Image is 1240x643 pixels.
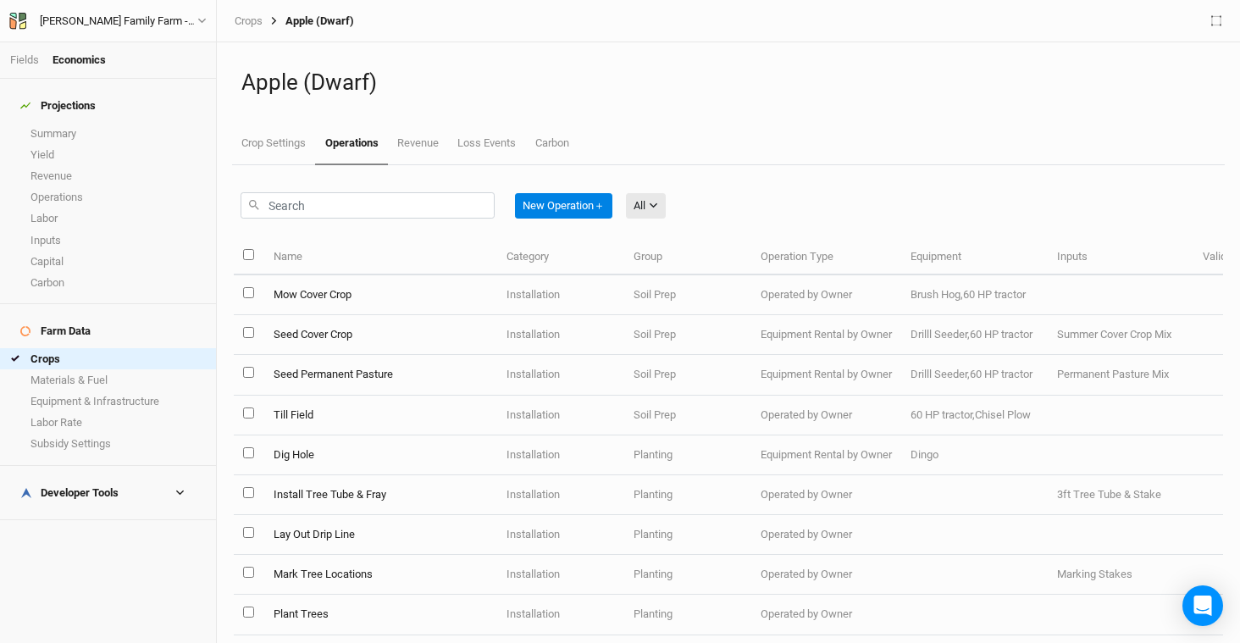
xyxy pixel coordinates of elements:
[1057,568,1132,580] span: Marking Stakes
[263,515,496,555] td: Lay Out Drip Line
[751,355,901,395] td: Equipment Rental by Owner
[626,193,666,219] button: All
[497,555,624,595] td: Installation
[232,123,315,164] a: Crop Settings
[263,315,496,355] td: Seed Cover Crop
[751,475,901,515] td: Operated by Owner
[8,12,208,30] button: [PERSON_NAME] Family Farm - 2026 Fruit Trees
[911,448,938,461] span: Dingo
[1057,488,1161,501] span: 3ft Tree Tube & Stake
[263,435,496,475] td: Dig Hole
[10,53,39,66] a: Fields
[497,396,624,435] td: Installation
[243,287,254,298] input: select this item
[388,123,448,164] a: Revenue
[624,555,751,595] td: Planting
[751,239,901,275] th: Operation Type
[235,14,263,28] a: Crops
[624,355,751,395] td: Soil Prep
[263,475,496,515] td: Install Tree Tube & Fray
[751,275,901,315] td: Operated by Owner
[243,407,254,419] input: select this item
[243,567,254,578] input: select this item
[1057,328,1171,341] span: Summer Cover Crop Mix
[20,324,91,338] div: Farm Data
[624,595,751,635] td: Planting
[243,367,254,378] input: select this item
[243,447,254,458] input: select this item
[497,595,624,635] td: Installation
[634,197,645,214] div: All
[263,239,496,275] th: Name
[1057,368,1169,380] span: Permanent Pasture Mix
[751,396,901,435] td: Operated by Owner
[751,315,901,355] td: Equipment Rental by Owner
[263,555,496,595] td: Mark Tree Locations
[53,53,106,68] div: Economics
[241,192,495,219] input: Search
[911,408,1031,421] span: 60 HP tractor,Chisel Plow
[497,475,624,515] td: Installation
[243,327,254,338] input: select this item
[911,368,1032,380] span: Drilll Seeder,60 HP tractor
[497,355,624,395] td: Installation
[263,275,496,315] td: Mow Cover Crop
[497,435,624,475] td: Installation
[243,249,254,260] input: select all items
[497,239,624,275] th: Category
[263,595,496,635] td: Plant Trees
[315,123,387,165] a: Operations
[515,193,612,219] button: New Operation＋
[263,14,354,28] div: Apple (Dwarf)
[751,555,901,595] td: Operated by Owner
[241,69,1215,96] h1: Apple (Dwarf)
[1182,585,1223,626] div: Open Intercom Messenger
[624,315,751,355] td: Soil Prep
[911,288,1026,301] span: Brush Hog,60 HP tractor
[751,435,901,475] td: Equipment Rental by Owner
[624,396,751,435] td: Soil Prep
[497,315,624,355] td: Installation
[624,275,751,315] td: Soil Prep
[20,486,119,500] div: Developer Tools
[243,487,254,498] input: select this item
[40,13,197,30] div: [PERSON_NAME] Family Farm - 2026 Fruit Trees
[901,239,1047,275] th: Equipment
[243,607,254,618] input: select this item
[751,595,901,635] td: Operated by Owner
[20,99,96,113] div: Projections
[624,239,751,275] th: Group
[751,515,901,555] td: Operated by Owner
[624,475,751,515] td: Planting
[1048,239,1193,275] th: Inputs
[497,515,624,555] td: Installation
[911,328,1032,341] span: Drilll Seeder,60 HP tractor
[624,515,751,555] td: Planting
[10,476,206,510] h4: Developer Tools
[497,275,624,315] td: Installation
[526,123,578,164] a: Carbon
[624,435,751,475] td: Planting
[243,527,254,538] input: select this item
[263,396,496,435] td: Till Field
[263,355,496,395] td: Seed Permanent Pasture
[40,13,197,30] div: Rudolph Family Farm - 2026 Fruit Trees
[448,123,525,164] a: Loss Events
